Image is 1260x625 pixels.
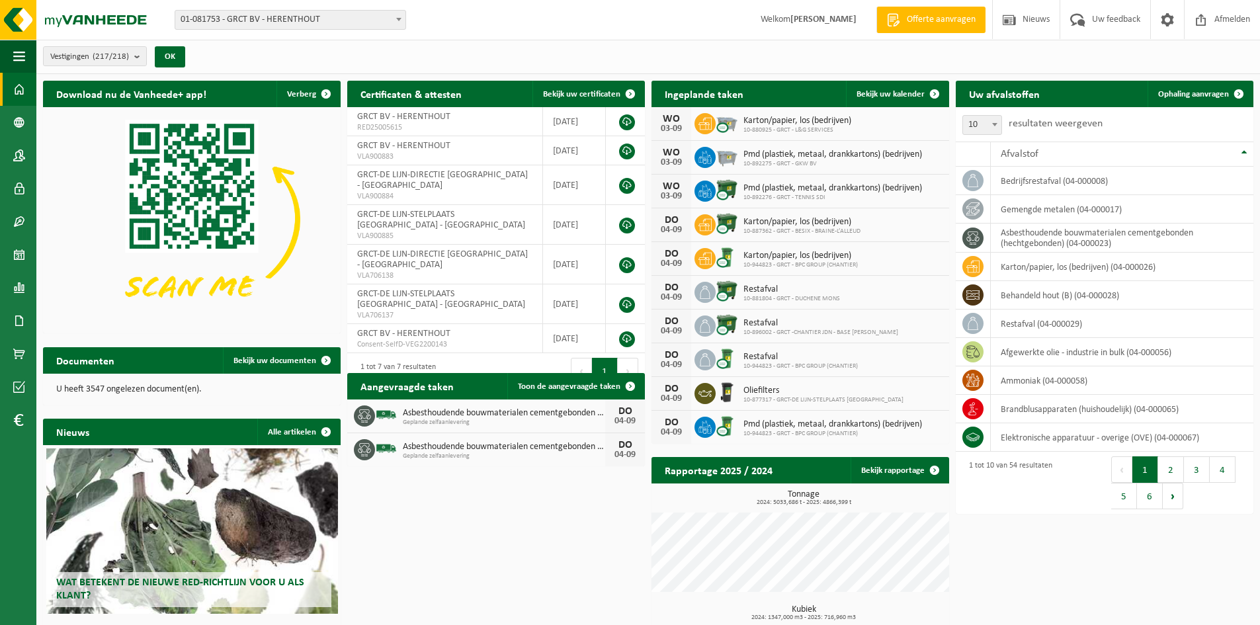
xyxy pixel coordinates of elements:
div: WO [658,147,685,158]
span: Oliefilters [743,386,903,396]
span: GRCT-DE LIJN-DIRECTIE [GEOGRAPHIC_DATA] - [GEOGRAPHIC_DATA] [357,170,528,190]
a: Ophaling aanvragen [1148,81,1252,107]
span: RED25005615 [357,122,532,133]
span: VLA900885 [357,231,532,241]
span: GRCT BV - HERENTHOUT [357,112,450,122]
span: 10-944823 - GRCT - BPC GROUP (CHANTIER) [743,430,922,438]
span: Vestigingen [50,47,129,67]
span: 10-896002 - GRCT -CHANTIER JDN - BASE [PERSON_NAME] [743,329,898,337]
div: 04-09 [658,226,685,235]
span: 10-944823 - GRCT - BPC GROUP (CHANTIER) [743,261,858,269]
button: 6 [1137,483,1163,509]
span: Pmd (plastiek, metaal, drankkartons) (bedrijven) [743,183,922,194]
div: DO [658,384,685,394]
span: Asbesthoudende bouwmaterialen cementgebonden (hechtgebonden) [403,442,605,452]
a: Bekijk uw documenten [223,347,339,374]
div: 04-09 [658,259,685,269]
span: Pmd (plastiek, metaal, drankkartons) (bedrijven) [743,149,922,160]
img: BL-SO-LV [375,437,398,460]
img: WB-1100-CU [716,313,738,336]
span: GRCT-DE LIJN-STELPLAATS [GEOGRAPHIC_DATA] - [GEOGRAPHIC_DATA] [357,289,525,310]
td: restafval (04-000029) [991,310,1253,338]
a: Offerte aanvragen [876,7,986,33]
p: U heeft 3547 ongelezen document(en). [56,385,327,394]
span: Karton/papier, los (bedrijven) [743,217,861,228]
span: 2024: 1347,000 m3 - 2025: 716,960 m3 [658,614,949,621]
td: [DATE] [543,165,606,205]
h2: Certificaten & attesten [347,81,475,106]
td: [DATE] [543,205,606,245]
span: VLA706138 [357,271,532,281]
img: WB-0240-CU [716,246,738,269]
td: behandeld hout (B) (04-000028) [991,281,1253,310]
button: OK [155,46,185,67]
h2: Documenten [43,347,128,373]
img: WB-1100-CU [716,212,738,235]
td: elektronische apparatuur - overige (OVE) (04-000067) [991,423,1253,452]
img: Download de VHEPlus App [43,107,341,331]
td: asbesthoudende bouwmaterialen cementgebonden (hechtgebonden) (04-000023) [991,224,1253,253]
h3: Kubiek [658,605,949,621]
div: DO [658,249,685,259]
a: Bekijk uw certificaten [532,81,644,107]
span: Verberg [287,90,316,99]
div: DO [612,406,638,417]
div: 04-09 [612,417,638,426]
div: DO [658,282,685,293]
span: GRCT BV - HERENTHOUT [357,141,450,151]
div: 04-09 [658,428,685,437]
div: 04-09 [658,394,685,403]
td: [DATE] [543,245,606,284]
button: 3 [1184,456,1210,483]
img: WB-1100-CU [716,280,738,302]
span: 01-081753 - GRCT BV - HERENTHOUT [175,10,406,30]
img: WB-0240-HPE-BK-01 [716,381,738,403]
span: Geplande zelfaanlevering [403,452,605,460]
a: Wat betekent de nieuwe RED-richtlijn voor u als klant? [46,448,338,614]
span: 01-081753 - GRCT BV - HERENTHOUT [175,11,405,29]
span: Restafval [743,318,898,329]
a: Bekijk uw kalender [846,81,948,107]
button: 1 [592,358,618,384]
td: brandblusapparaten (huishoudelijk) (04-000065) [991,395,1253,423]
h3: Tonnage [658,490,949,506]
button: Next [1163,483,1183,509]
div: DO [612,440,638,450]
span: 2024: 5033,686 t - 2025: 4866,399 t [658,499,949,506]
div: 1 tot 10 van 54 resultaten [962,455,1052,511]
td: [DATE] [543,284,606,324]
td: karton/papier, los (bedrijven) (04-000026) [991,253,1253,281]
td: [DATE] [543,136,606,165]
span: Consent-SelfD-VEG2200143 [357,339,532,350]
div: 04-09 [658,327,685,336]
span: Bekijk uw kalender [857,90,925,99]
span: Bekijk uw certificaten [543,90,620,99]
div: 03-09 [658,124,685,134]
td: [DATE] [543,324,606,353]
h2: Ingeplande taken [651,81,757,106]
div: DO [658,417,685,428]
span: Toon de aangevraagde taken [518,382,620,391]
td: ammoniak (04-000058) [991,366,1253,395]
h2: Download nu de Vanheede+ app! [43,81,220,106]
button: Verberg [276,81,339,107]
span: 10-892276 - GRCT - TENNIS SDI [743,194,922,202]
span: Asbesthoudende bouwmaterialen cementgebonden met isolatie(hechtgebonden) [403,408,605,419]
span: Bekijk uw documenten [233,356,316,365]
img: WB-2500-GAL-GY-01 [716,145,738,167]
div: 03-09 [658,192,685,201]
label: resultaten weergeven [1009,118,1103,129]
strong: [PERSON_NAME] [790,15,857,24]
img: WB-1100-CU [716,179,738,201]
span: Karton/papier, los (bedrijven) [743,251,858,261]
img: WB-0240-CU [716,347,738,370]
span: 10-877317 - GRCT-DE LIJN-STELPLAATS [GEOGRAPHIC_DATA] [743,396,903,404]
div: 04-09 [612,450,638,460]
h2: Uw afvalstoffen [956,81,1053,106]
span: 10-880925 - GRCT - L&G SERVICES [743,126,851,134]
div: DO [658,316,685,327]
span: VLA706137 [357,310,532,321]
div: 04-09 [658,360,685,370]
img: WB-2500-CU [716,111,738,134]
span: Ophaling aanvragen [1158,90,1229,99]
